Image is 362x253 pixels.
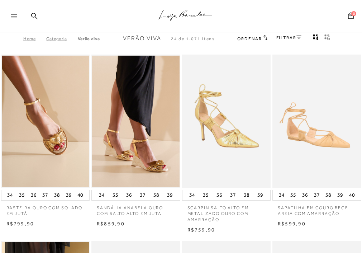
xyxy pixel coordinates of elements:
button: 40 [75,190,85,200]
button: Mostrar 4 produtos por linha [311,34,321,43]
button: gridText6Desc [322,34,332,43]
button: 37 [40,190,50,200]
a: SAPATILHA EM COURO BEGE AREIA COM AMARRAÇÃO SAPATILHA EM COURO BEGE AREIA COM AMARRAÇÃO [273,56,361,187]
button: 40 [347,190,357,200]
button: 38 [52,190,62,200]
button: 35 [110,190,120,200]
button: 38 [323,190,333,200]
img: SANDÁLIA ANABELA OURO COM SALTO ALTO EM JUTA [92,56,180,187]
a: SCARPIN SALTO ALTO EM METALIZADO OURO COM AMARRAÇÃO SCARPIN SALTO ALTO EM METALIZADO OURO COM AMA... [183,56,270,187]
button: 39 [64,190,74,200]
button: 38 [151,190,161,200]
button: 36 [124,190,134,200]
span: R$799,90 [6,221,34,226]
button: 38 [242,190,252,200]
a: Home [23,36,46,41]
img: RASTEIRA OURO COM SOLADO EM JUTÁ [2,56,89,187]
button: 36 [214,190,224,200]
img: SCARPIN SALTO ALTO EM METALIZADO OURO COM AMARRAÇÃO [183,56,270,187]
span: R$599,90 [278,221,306,226]
button: 35 [201,190,211,200]
a: RASTEIRA OURO COM SOLADO EM JUTÁ RASTEIRA OURO COM SOLADO EM JUTÁ [2,56,89,187]
button: 34 [187,190,197,200]
button: 39 [335,190,345,200]
a: RASTEIRA OURO COM SOLADO EM JUTÁ [1,201,90,217]
button: 35 [17,190,27,200]
span: 0 [351,11,356,16]
span: Verão Viva [123,35,161,42]
button: 36 [29,190,39,200]
button: 34 [277,190,287,200]
span: R$859,90 [97,221,125,226]
a: Verão Viva [78,36,100,41]
a: Categoria [46,36,77,41]
span: 24 de 1.071 itens [171,36,215,41]
button: 39 [165,190,175,200]
button: 37 [312,190,322,200]
button: 0 [346,12,356,22]
a: SANDÁLIA ANABELA OURO COM SALTO ALTO EM JUTA [91,201,180,217]
a: SAPATILHA EM COURO BEGE AREIA COM AMARRAÇÃO [272,201,361,217]
button: 34 [5,190,15,200]
button: 37 [138,190,148,200]
button: 39 [255,190,265,200]
button: 34 [97,190,107,200]
a: SCARPIN SALTO ALTO EM METALIZADO OURO COM AMARRAÇÃO [182,201,271,223]
a: SANDÁLIA ANABELA OURO COM SALTO ALTO EM JUTA SANDÁLIA ANABELA OURO COM SALTO ALTO EM JUTA [92,56,180,187]
span: Ordenar [237,36,262,41]
button: 35 [288,190,298,200]
span: R$759,90 [187,227,215,233]
button: 37 [228,190,238,200]
img: SAPATILHA EM COURO BEGE AREIA COM AMARRAÇÃO [273,56,361,187]
a: FILTRAR [276,35,301,40]
button: 36 [300,190,310,200]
